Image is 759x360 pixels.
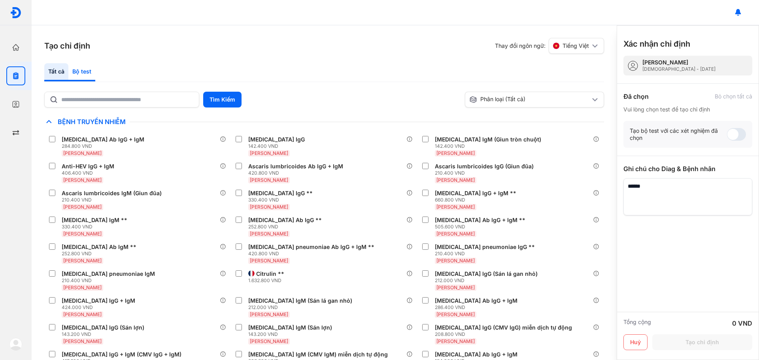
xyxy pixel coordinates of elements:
div: 505.600 VND [435,224,529,230]
div: [PERSON_NAME] [642,59,716,66]
div: 252.800 VND [62,251,140,257]
div: 210.400 VND [62,197,165,203]
div: [DEMOGRAPHIC_DATA] - [DATE] [642,66,716,72]
div: 0 VND [732,319,752,328]
span: [PERSON_NAME] [63,204,102,210]
span: [PERSON_NAME] [436,177,475,183]
div: 142.400 VND [435,143,544,149]
div: [MEDICAL_DATA] IgM ** [62,217,127,224]
span: [PERSON_NAME] [63,231,102,237]
div: Citrulin ** [256,270,284,277]
div: 1.632.800 VND [248,277,287,284]
div: 420.800 VND [248,170,346,176]
div: 286.400 VND [435,304,521,311]
div: [MEDICAL_DATA] Ab IgG ** [248,217,322,224]
div: Ghi chú cho Diag & Bệnh nhân [623,164,752,173]
div: 212.000 VND [248,304,355,311]
div: Vui lòng chọn test để tạo chỉ định [623,106,752,113]
div: [MEDICAL_DATA] Ab IgG + IgM [62,136,144,143]
div: 660.800 VND [435,197,519,203]
img: logo [10,7,22,19]
div: [MEDICAL_DATA] IgG + IgM (CMV IgG + IgM) [62,351,181,358]
div: [MEDICAL_DATA] pneumoniae Ab IgG + IgM ** [248,243,374,251]
div: Tổng cộng [623,319,651,328]
div: 143.200 VND [62,331,147,337]
div: [MEDICAL_DATA] IgG [248,136,305,143]
div: 330.400 VND [62,224,130,230]
div: 210.400 VND [435,251,538,257]
div: [MEDICAL_DATA] pneumoniae IgM [62,270,155,277]
div: Bộ test [68,63,95,81]
div: [MEDICAL_DATA] Ab IgG + IgM [435,297,517,304]
div: [MEDICAL_DATA] IgG + IgM [62,297,135,304]
span: [PERSON_NAME] [63,177,102,183]
button: Tạo chỉ định [652,334,752,350]
div: 284.800 VND [62,143,147,149]
span: [PERSON_NAME] [436,258,475,264]
div: Tạo bộ test với các xét nghiệm đã chọn [630,127,727,141]
div: 420.800 VND [248,251,378,257]
div: [MEDICAL_DATA] IgG + IgM ** [435,190,516,197]
span: [PERSON_NAME] [436,150,475,156]
span: [PERSON_NAME] [436,231,475,237]
div: [MEDICAL_DATA] IgM (Giun tròn chuột) [435,136,541,143]
div: Bỏ chọn tất cả [715,93,752,100]
div: [MEDICAL_DATA] Ab IgG + IgM ** [435,217,525,224]
div: [MEDICAL_DATA] Ab IgM ** [62,243,136,251]
div: [MEDICAL_DATA] IgG (Sán lợn) [62,324,144,331]
div: [MEDICAL_DATA] IgM (Sán lợn) [248,324,332,331]
span: [PERSON_NAME] [63,150,102,156]
span: [PERSON_NAME] [250,177,288,183]
div: 210.400 VND [435,170,537,176]
div: Đã chọn [623,92,649,101]
span: [PERSON_NAME] [250,338,288,344]
div: 212.000 VND [435,277,541,284]
span: [PERSON_NAME] [250,204,288,210]
div: 252.800 VND [248,224,325,230]
div: Tất cả [44,63,68,81]
button: Tìm Kiếm [203,92,242,107]
div: 330.400 VND [248,197,316,203]
span: [PERSON_NAME] [250,231,288,237]
div: Ascaris lumbricoides Ab IgG + IgM [248,163,343,170]
div: Ascaris lumbricoides IgM (Giun đũa) [62,190,162,197]
div: Anti-HEV IgG + IgM [62,163,114,170]
span: [PERSON_NAME] [250,150,288,156]
div: Thay đổi ngôn ngữ: [495,38,604,54]
h3: Xác nhận chỉ định [623,38,690,49]
span: [PERSON_NAME] [436,311,475,317]
span: [PERSON_NAME] [250,258,288,264]
div: Ascaris lumbricoides IgG (Giun đũa) [435,163,534,170]
h3: Tạo chỉ định [44,40,90,51]
div: 406.400 VND [62,170,117,176]
img: logo [9,338,22,351]
span: [PERSON_NAME] [436,338,475,344]
span: Bệnh Truyền Nhiễm [54,118,130,126]
div: 142.400 VND [248,143,308,149]
span: Tiếng Việt [563,42,589,49]
div: Phân loại (Tất cả) [469,96,590,104]
div: 143.200 VND [248,331,335,337]
div: [MEDICAL_DATA] IgM (Sán lá gan nhỏ) [248,297,352,304]
span: [PERSON_NAME] [63,258,102,264]
div: 210.400 VND [62,277,158,284]
div: [MEDICAL_DATA] Ab IgG + IgM [435,351,517,358]
span: [PERSON_NAME] [63,285,102,290]
span: [PERSON_NAME] [436,204,475,210]
div: [MEDICAL_DATA] IgM (CMV IgM) miễn dịch tự động [248,351,388,358]
div: [MEDICAL_DATA] IgG (CMV IgG) miễn dịch tự động [435,324,572,331]
span: [PERSON_NAME] [63,311,102,317]
div: [MEDICAL_DATA] IgG (Sán lá gan nhỏ) [435,270,538,277]
div: 208.800 VND [435,331,575,337]
span: [PERSON_NAME] [436,285,475,290]
div: 424.000 VND [62,304,138,311]
span: [PERSON_NAME] [250,311,288,317]
span: [PERSON_NAME] [63,338,102,344]
div: [MEDICAL_DATA] IgG ** [248,190,313,197]
button: Huỷ [623,334,648,350]
div: [MEDICAL_DATA] pneumoniae IgG ** [435,243,535,251]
